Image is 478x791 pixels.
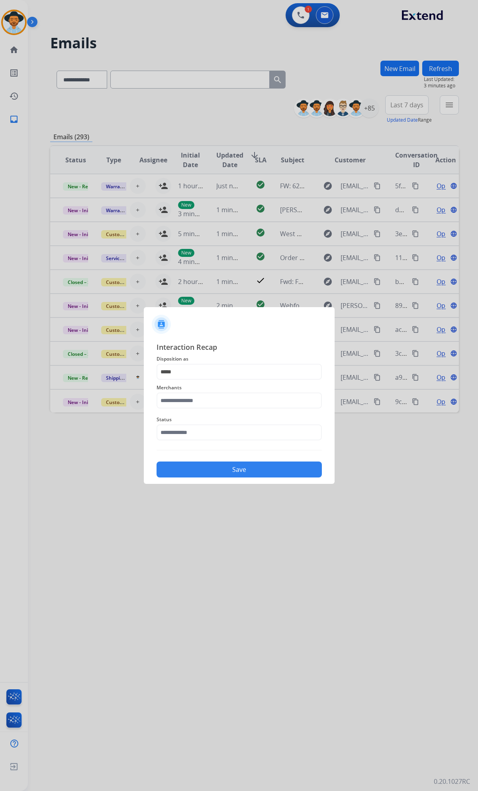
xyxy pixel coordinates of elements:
[157,341,322,354] span: Interaction Recap
[152,315,171,334] img: contactIcon
[157,462,322,477] button: Save
[157,354,322,364] span: Disposition as
[157,383,322,393] span: Merchants
[434,777,470,786] p: 0.20.1027RC
[157,415,322,424] span: Status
